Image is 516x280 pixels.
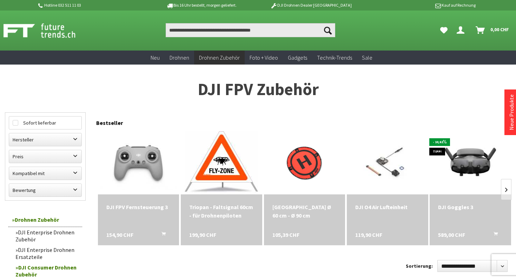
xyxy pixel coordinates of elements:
span: Gadgets [288,54,307,61]
a: Drohnen Zubehör [194,51,245,65]
a: Gadgets [283,51,312,65]
img: Hoodman Landeplatz Ø 60 cm - Ø 90 cm [273,131,336,194]
span: Drohnen Zubehör [199,54,240,61]
a: DJI Enterprise Drohnen Ersatzteile [12,245,82,262]
label: Sofort lieferbar [9,116,81,129]
label: Hersteller [9,133,81,146]
div: Triopan - Faltsignal 60cm - für Drohnenpiloten [189,203,254,220]
span: 105,39 CHF [272,231,299,239]
a: DJI Goggles 3 589,00 CHF In den Warenkorb [438,203,503,211]
span: Drohnen [170,54,189,61]
label: Sortierung: [406,260,433,272]
p: DJI Drohnen Dealer [GEOGRAPHIC_DATA] [256,1,366,9]
span: Sale [362,54,372,61]
span: 199,90 CHF [189,231,216,239]
img: Shop Futuretrends - zur Startseite wechseln [4,22,91,39]
a: Neu [146,51,165,65]
img: DJI O4 Air Lufteinheit [347,132,428,193]
a: Drohnen Zubehör [8,213,82,227]
span: 154,90 CHF [106,231,133,239]
a: Neue Produkte [508,94,515,130]
img: Triopan - Faltsignal 60cm - für Drohnenpiloten [185,131,258,194]
img: DJI FPV Fernsteuerung 3 [98,136,179,190]
span: 589,00 CHF [438,231,465,239]
a: Dein Konto [454,23,470,37]
a: Drohnen [165,51,194,65]
a: DJI O4 Air Lufteinheit 119,90 CHF [355,203,420,211]
h1: DJI FPV Zubehör [5,81,511,98]
p: Bis 16 Uhr bestellt, morgen geliefert. [146,1,256,9]
a: Triopan - Faltsignal 60cm - für Drohnenpiloten 199,90 CHF [189,203,254,220]
div: DJI FPV Fernsteuerung 3 [106,203,171,211]
span: 0,00 CHF [490,24,509,35]
input: Produkt, Marke, Kategorie, EAN, Artikelnummer… [166,23,336,37]
div: [GEOGRAPHIC_DATA] Ø 60 cm - Ø 90 cm [272,203,337,220]
a: [GEOGRAPHIC_DATA] Ø 60 cm - Ø 90 cm 105,39 CHF [272,203,337,220]
a: Warenkorb [473,23,512,37]
div: DJI Goggles 3 [438,203,503,211]
a: Meine Favoriten [437,23,451,37]
span: Neu [151,54,160,61]
a: DJI Consumer Drohnen Zubehör [12,262,82,280]
a: DJI FPV Fernsteuerung 3 154,90 CHF In den Warenkorb [106,203,171,211]
span: Foto + Video [250,54,278,61]
p: Hotline 032 511 11 03 [37,1,146,9]
a: DJI Enterprise Drohnen Zubehör [12,227,82,245]
span: Technik-Trends [317,54,352,61]
a: Foto + Video [245,51,283,65]
div: Bestseller [96,112,511,130]
button: In den Warenkorb [485,231,502,240]
p: Kauf auf Rechnung [366,1,475,9]
label: Bewertung [9,184,81,196]
a: Technik-Trends [312,51,357,65]
a: Sale [357,51,377,65]
button: Suchen [320,23,335,37]
div: DJI O4 Air Lufteinheit [355,203,420,211]
img: DJI Goggles 3 [430,136,511,190]
span: 119,90 CHF [355,231,382,239]
label: Kompatibel mit [9,167,81,180]
label: Preis [9,150,81,163]
button: In den Warenkorb [153,231,170,240]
